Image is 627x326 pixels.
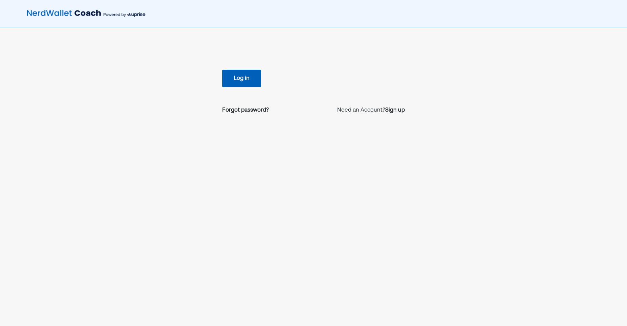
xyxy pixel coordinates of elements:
a: Forgot password? [222,106,269,114]
button: Log in [222,70,261,87]
p: Need an Account? [337,106,405,114]
a: Sign up [385,106,405,114]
